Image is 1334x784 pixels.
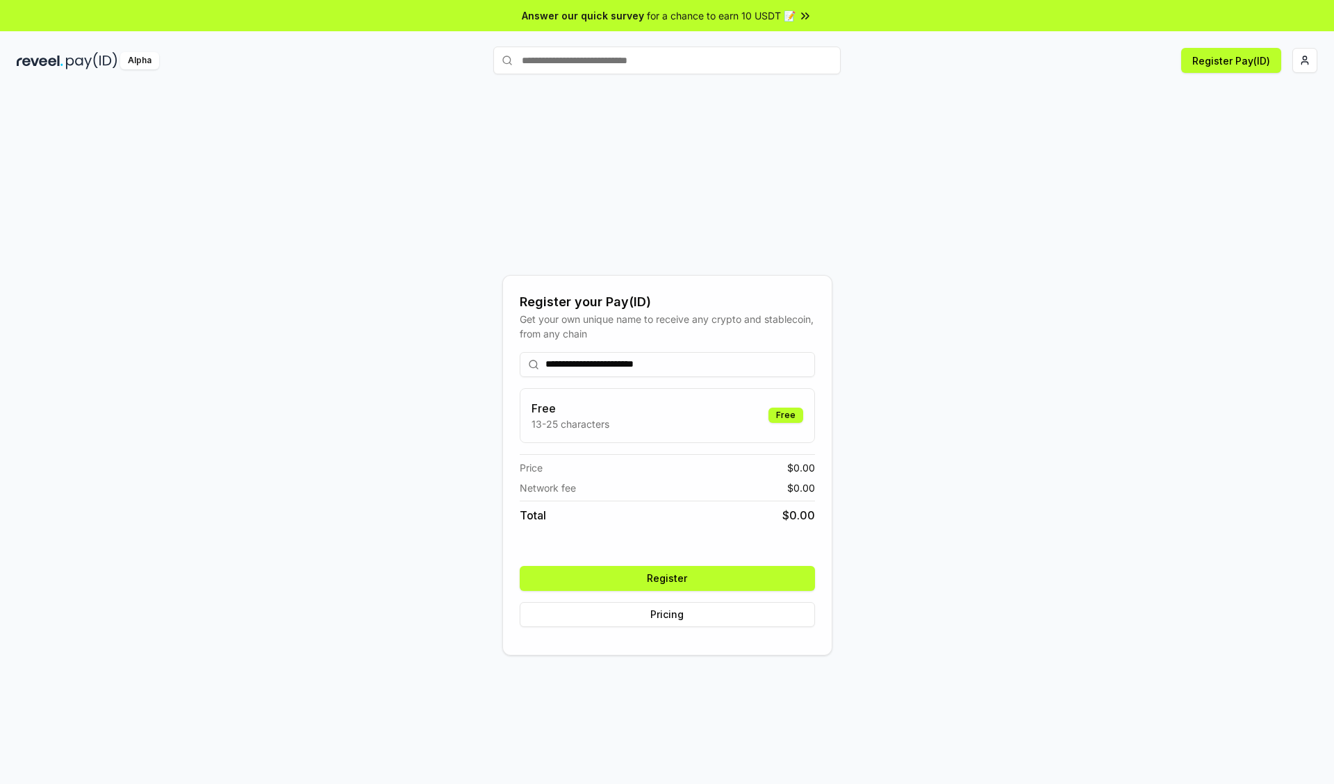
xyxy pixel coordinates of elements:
[787,481,815,495] span: $ 0.00
[520,460,543,475] span: Price
[532,400,609,417] h3: Free
[17,52,63,69] img: reveel_dark
[522,8,644,23] span: Answer our quick survey
[1181,48,1281,73] button: Register Pay(ID)
[520,566,815,591] button: Register
[768,408,803,423] div: Free
[520,602,815,627] button: Pricing
[520,312,815,341] div: Get your own unique name to receive any crypto and stablecoin, from any chain
[782,507,815,524] span: $ 0.00
[520,292,815,312] div: Register your Pay(ID)
[66,52,117,69] img: pay_id
[520,481,576,495] span: Network fee
[787,460,815,475] span: $ 0.00
[520,507,546,524] span: Total
[120,52,159,69] div: Alpha
[532,417,609,431] p: 13-25 characters
[647,8,796,23] span: for a chance to earn 10 USDT 📝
